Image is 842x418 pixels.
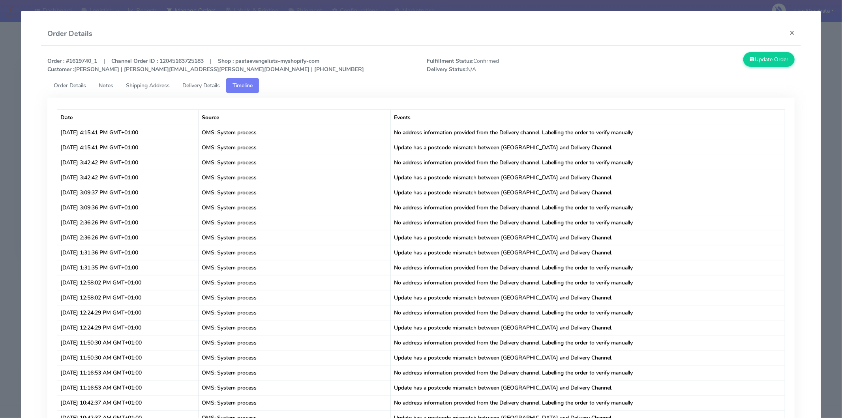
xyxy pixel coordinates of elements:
[199,125,391,140] td: OMS: System process
[421,57,611,73] span: Confirmed N/A
[391,230,785,245] td: Update has a postcode mismatch between [GEOGRAPHIC_DATA] and Delivery Channel.
[57,380,199,395] td: [DATE] 11:16:53 AM GMT+01:00
[199,395,391,410] td: OMS: System process
[199,335,391,350] td: OMS: System process
[199,380,391,395] td: OMS: System process
[391,170,785,185] td: Update has a postcode mismatch between [GEOGRAPHIC_DATA] and Delivery Channel.
[199,275,391,290] td: OMS: System process
[391,155,785,170] td: No address information provided from the Delivery channel. Labelling the order to verify manually
[391,365,785,380] td: No address information provided from the Delivery channel. Labelling the order to verify manually
[57,170,199,185] td: [DATE] 3:42:42 PM GMT+01:00
[783,22,801,43] button: Close
[199,290,391,305] td: OMS: System process
[57,290,199,305] td: [DATE] 12:58:02 PM GMT+01:00
[57,335,199,350] td: [DATE] 11:50:30 AM GMT+01:00
[57,245,199,260] td: [DATE] 1:31:36 PM GMT+01:00
[391,185,785,200] td: Update has a postcode mismatch between [GEOGRAPHIC_DATA] and Delivery Channel.
[47,66,74,73] strong: Customer :
[57,305,199,320] td: [DATE] 12:24:29 PM GMT+01:00
[199,260,391,275] td: OMS: System process
[57,140,199,155] td: [DATE] 4:15:41 PM GMT+01:00
[199,155,391,170] td: OMS: System process
[391,350,785,365] td: Update has a postcode mismatch between [GEOGRAPHIC_DATA] and Delivery Channel.
[391,320,785,335] td: Update has a postcode mismatch between [GEOGRAPHIC_DATA] and Delivery Channel.
[47,57,364,73] strong: Order : #1619740_1 | Channel Order ID : 12045163725183 | Shop : pastaevangelists-myshopify-com [P...
[57,275,199,290] td: [DATE] 12:58:02 PM GMT+01:00
[47,28,92,39] h4: Order Details
[199,215,391,230] td: OMS: System process
[57,320,199,335] td: [DATE] 12:24:29 PM GMT+01:00
[99,82,113,89] span: Notes
[57,260,199,275] td: [DATE] 1:31:35 PM GMT+01:00
[57,365,199,380] td: [DATE] 11:16:53 AM GMT+01:00
[57,200,199,215] td: [DATE] 3:09:36 PM GMT+01:00
[57,125,199,140] td: [DATE] 4:15:41 PM GMT+01:00
[126,82,170,89] span: Shipping Address
[391,290,785,305] td: Update has a postcode mismatch between [GEOGRAPHIC_DATA] and Delivery Channel.
[391,260,785,275] td: No address information provided from the Delivery channel. Labelling the order to verify manually
[391,245,785,260] td: Update has a postcode mismatch between [GEOGRAPHIC_DATA] and Delivery Channel.
[233,82,253,89] span: Timeline
[391,140,785,155] td: Update has a postcode mismatch between [GEOGRAPHIC_DATA] and Delivery Channel.
[47,78,795,93] ul: Tabs
[391,380,785,395] td: Update has a postcode mismatch between [GEOGRAPHIC_DATA] and Delivery Channel.
[199,305,391,320] td: OMS: System process
[57,155,199,170] td: [DATE] 3:42:42 PM GMT+01:00
[57,350,199,365] td: [DATE] 11:50:30 AM GMT+01:00
[391,305,785,320] td: No address information provided from the Delivery channel. Labelling the order to verify manually
[391,335,785,350] td: No address information provided from the Delivery channel. Labelling the order to verify manually
[391,110,785,125] th: Events
[57,230,199,245] td: [DATE] 2:36:26 PM GMT+01:00
[57,215,199,230] td: [DATE] 2:36:26 PM GMT+01:00
[391,215,785,230] td: No address information provided from the Delivery channel. Labelling the order to verify manually
[199,320,391,335] td: OMS: System process
[391,125,785,140] td: No address information provided from the Delivery channel. Labelling the order to verify manually
[743,52,795,67] button: Update Order
[427,66,467,73] strong: Delivery Status:
[199,365,391,380] td: OMS: System process
[199,230,391,245] td: OMS: System process
[199,170,391,185] td: OMS: System process
[54,82,86,89] span: Order Details
[199,200,391,215] td: OMS: System process
[199,350,391,365] td: OMS: System process
[199,110,391,125] th: Source
[391,200,785,215] td: No address information provided from the Delivery channel. Labelling the order to verify manually
[182,82,220,89] span: Delivery Details
[391,275,785,290] td: No address information provided from the Delivery channel. Labelling the order to verify manually
[199,185,391,200] td: OMS: System process
[199,245,391,260] td: OMS: System process
[427,57,473,65] strong: Fulfillment Status:
[57,110,199,125] th: Date
[391,395,785,410] td: No address information provided from the Delivery channel. Labelling the order to verify manually
[57,185,199,200] td: [DATE] 3:09:37 PM GMT+01:00
[57,395,199,410] td: [DATE] 10:42:37 AM GMT+01:00
[199,140,391,155] td: OMS: System process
